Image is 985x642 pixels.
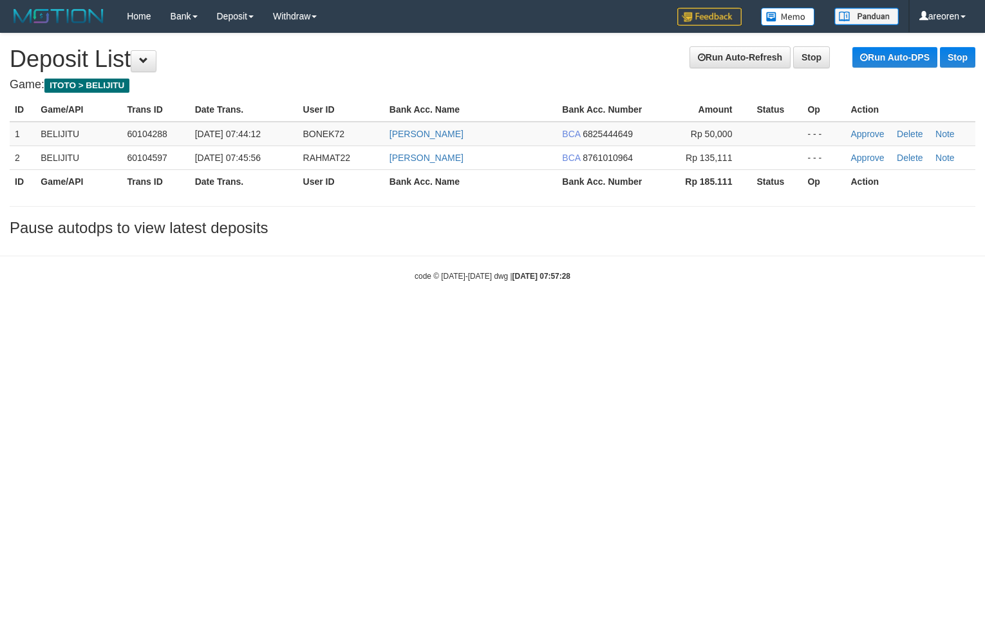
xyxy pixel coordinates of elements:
[583,153,633,163] span: 8761010964
[10,122,35,146] td: 1
[303,129,345,139] span: BONEK72
[384,98,558,122] th: Bank Acc. Name
[793,46,830,68] a: Stop
[802,98,845,122] th: Op
[35,146,122,169] td: BELIJITU
[802,146,845,169] td: - - -
[691,129,733,139] span: Rp 50,000
[195,153,261,163] span: [DATE] 07:45:56
[751,98,802,122] th: Status
[846,169,976,193] th: Action
[10,98,35,122] th: ID
[851,129,885,139] a: Approve
[10,46,975,72] h1: Deposit List
[557,98,665,122] th: Bank Acc. Number
[686,153,732,163] span: Rp 135,111
[562,129,580,139] span: BCA
[562,153,580,163] span: BCA
[44,79,129,93] span: ITOTO > BELIJITU
[10,79,975,91] h4: Game:
[298,169,384,193] th: User ID
[851,153,885,163] a: Approve
[127,129,167,139] span: 60104288
[846,98,976,122] th: Action
[940,47,975,68] a: Stop
[10,220,975,236] h3: Pause autodps to view latest deposits
[751,169,802,193] th: Status
[415,272,570,281] small: code © [DATE]-[DATE] dwg |
[834,8,899,25] img: panduan.png
[935,153,955,163] a: Note
[665,169,751,193] th: Rp 185.111
[897,129,923,139] a: Delete
[10,146,35,169] td: 2
[677,8,742,26] img: Feedback.jpg
[557,169,665,193] th: Bank Acc. Number
[689,46,791,68] a: Run Auto-Refresh
[122,98,190,122] th: Trans ID
[303,153,351,163] span: RAHMAT22
[512,272,570,281] strong: [DATE] 07:57:28
[35,169,122,193] th: Game/API
[195,129,261,139] span: [DATE] 07:44:12
[10,6,108,26] img: MOTION_logo.png
[35,122,122,146] td: BELIJITU
[298,98,384,122] th: User ID
[665,98,751,122] th: Amount
[190,98,298,122] th: Date Trans.
[384,169,558,193] th: Bank Acc. Name
[389,153,464,163] a: [PERSON_NAME]
[897,153,923,163] a: Delete
[761,8,815,26] img: Button%20Memo.svg
[583,129,633,139] span: 6825444649
[802,122,845,146] td: - - -
[122,169,190,193] th: Trans ID
[35,98,122,122] th: Game/API
[935,129,955,139] a: Note
[127,153,167,163] span: 60104597
[852,47,937,68] a: Run Auto-DPS
[389,129,464,139] a: [PERSON_NAME]
[10,169,35,193] th: ID
[190,169,298,193] th: Date Trans.
[802,169,845,193] th: Op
